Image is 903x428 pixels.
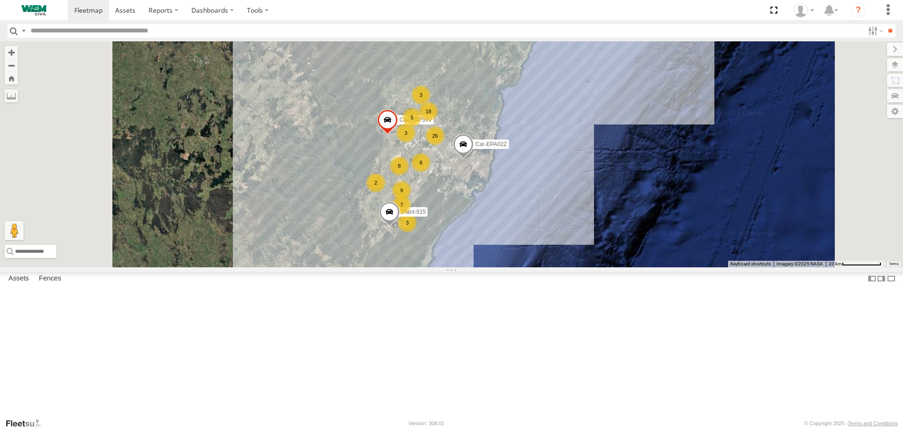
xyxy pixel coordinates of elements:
span: Car-EPA02Z [475,141,507,148]
button: Drag Pegman onto the map to open Street View [5,221,24,240]
label: Measure [5,89,18,102]
span: Imagery ©2025 NASA [776,261,823,266]
div: 3 [398,213,417,232]
div: 26 [426,126,444,145]
button: Keyboard shortcuts [730,261,771,267]
button: Zoom Home [5,72,18,85]
label: Map Settings [887,105,903,118]
a: Terms and Conditions [848,420,898,426]
div: 18 [419,102,438,121]
div: Jeff Manalo [790,3,817,17]
i: ? [851,3,866,18]
div: 3 [412,86,430,104]
span: Car-FDP59V [400,117,432,124]
a: Terms (opens in new tab) [889,262,899,265]
label: Search Query [20,24,27,38]
label: Fences [34,272,66,286]
div: 2 [366,173,385,192]
div: © Copyright 2025 - [804,420,898,426]
a: Visit our Website [5,419,48,428]
button: Map scale: 20 km per 80 pixels [826,261,884,267]
div: 8 [390,156,409,175]
img: WEMCivilLogo.svg [9,5,58,16]
div: 5 [403,108,421,127]
label: Search Filter Options [864,24,885,38]
label: Dock Summary Table to the Left [867,272,877,286]
div: 9 [392,181,411,200]
button: Zoom in [5,46,18,59]
div: Version: 308.01 [409,420,444,426]
div: 8 [412,153,430,172]
span: Plant-915 [402,209,426,215]
div: 3 [396,124,415,142]
span: 20 km [829,261,842,266]
label: Hide Summary Table [887,272,896,286]
div: 7 [392,195,411,214]
label: Dock Summary Table to the Right [877,272,886,286]
button: Zoom out [5,59,18,72]
label: Assets [4,272,33,286]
